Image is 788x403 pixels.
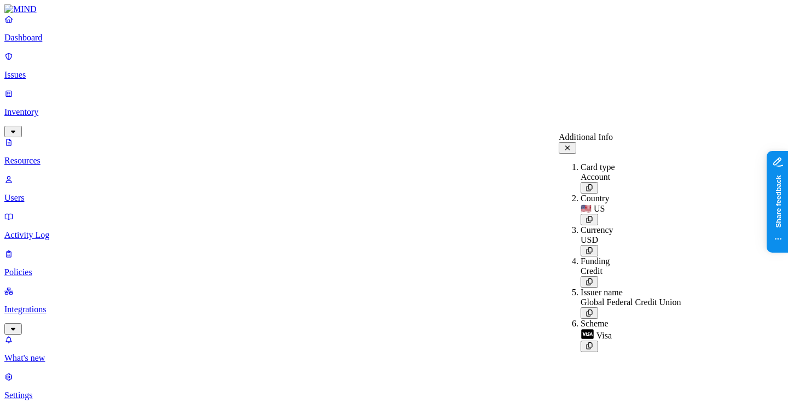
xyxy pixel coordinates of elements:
p: Policies [4,267,784,277]
p: Users [4,193,784,203]
p: Dashboard [4,33,784,43]
p: Integrations [4,305,784,314]
div: Visa [581,329,681,341]
p: Inventory [4,107,784,117]
span: Scheme [581,319,609,328]
p: Activity Log [4,230,784,240]
div: Account [581,172,681,182]
p: Issues [4,70,784,80]
div: USD [581,235,681,245]
div: 🇺🇸 US [581,203,681,214]
span: Country [581,194,609,203]
div: Credit [581,266,681,276]
p: What's new [4,353,784,363]
span: Funding [581,256,610,266]
span: Issuer name [581,288,623,297]
p: Settings [4,390,784,400]
div: Additional Info [559,132,681,142]
span: Card type [581,162,615,172]
img: MIND [4,4,37,14]
div: Global Federal Credit Union [581,297,681,307]
span: Currency [581,225,613,235]
p: Resources [4,156,784,166]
